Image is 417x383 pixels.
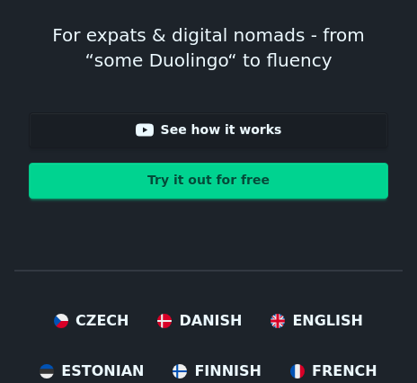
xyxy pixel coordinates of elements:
span: Danish [179,310,242,332]
span: English [292,310,363,332]
a: Czech [54,310,129,332]
a: French [290,361,377,382]
span: French [312,361,377,382]
h3: For expats & digital nomads - from “some Duolingo“ to fluency [29,1,388,94]
a: See how it works [29,112,388,148]
a: Danish [157,310,242,332]
a: Estonian [40,361,144,382]
a: English [271,310,363,332]
a: Finnish [173,361,262,382]
span: Estonian [61,361,144,382]
span: Czech [75,310,129,332]
span: Finnish [194,361,262,382]
a: Try it out for free [29,163,388,199]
